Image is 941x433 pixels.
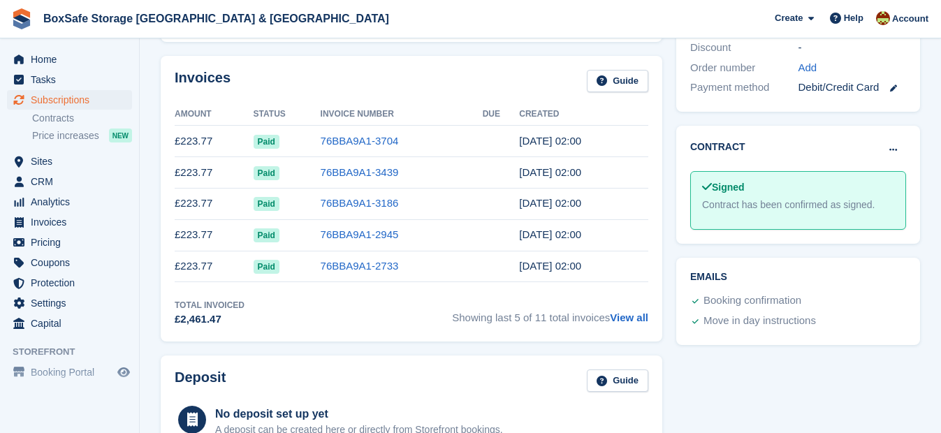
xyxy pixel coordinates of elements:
[175,219,254,251] td: £223.77
[32,128,132,143] a: Price increases NEW
[7,70,132,89] a: menu
[13,345,139,359] span: Storefront
[7,90,132,110] a: menu
[175,157,254,189] td: £223.77
[690,60,798,76] div: Order number
[798,60,817,76] a: Add
[175,188,254,219] td: £223.77
[703,313,816,330] div: Move in day instructions
[587,70,648,93] a: Guide
[31,212,115,232] span: Invoices
[32,129,99,142] span: Price increases
[175,103,254,126] th: Amount
[32,112,132,125] a: Contracts
[11,8,32,29] img: stora-icon-8386f47178a22dfd0bd8f6a31ec36ba5ce8667c1dd55bd0f319d3a0aa187defe.svg
[254,197,279,211] span: Paid
[31,362,115,382] span: Booking Portal
[175,311,245,328] div: £2,461.47
[321,197,399,209] a: 76BBA9A1-3186
[483,103,520,126] th: Due
[587,369,648,392] a: Guide
[798,40,907,56] div: -
[798,80,907,96] div: Debit/Credit Card
[31,293,115,313] span: Settings
[31,273,115,293] span: Protection
[519,228,581,240] time: 2025-05-13 01:00:52 UTC
[109,129,132,142] div: NEW
[690,140,745,154] h2: Contract
[38,7,395,30] a: BoxSafe Storage [GEOGRAPHIC_DATA] & [GEOGRAPHIC_DATA]
[175,251,254,282] td: £223.77
[892,12,928,26] span: Account
[7,362,132,382] a: menu
[215,406,503,423] div: No deposit set up yet
[844,11,863,25] span: Help
[321,166,399,178] a: 76BBA9A1-3439
[175,299,245,311] div: Total Invoiced
[7,50,132,69] a: menu
[7,314,132,333] a: menu
[690,40,798,56] div: Discount
[7,212,132,232] a: menu
[321,228,399,240] a: 76BBA9A1-2945
[702,198,894,212] div: Contract has been confirmed as signed.
[519,260,581,272] time: 2025-04-15 01:00:28 UTC
[876,11,890,25] img: Kim
[7,293,132,313] a: menu
[519,197,581,209] time: 2025-06-10 01:00:53 UTC
[254,260,279,274] span: Paid
[254,103,321,126] th: Status
[175,126,254,157] td: £223.77
[7,233,132,252] a: menu
[519,135,581,147] time: 2025-08-05 01:00:48 UTC
[31,253,115,272] span: Coupons
[31,172,115,191] span: CRM
[519,166,581,178] time: 2025-07-08 01:00:11 UTC
[31,192,115,212] span: Analytics
[7,152,132,171] a: menu
[31,50,115,69] span: Home
[702,180,894,195] div: Signed
[452,299,648,328] span: Showing last 5 of 11 total invoices
[31,90,115,110] span: Subscriptions
[321,135,399,147] a: 76BBA9A1-3704
[31,70,115,89] span: Tasks
[7,273,132,293] a: menu
[254,228,279,242] span: Paid
[690,80,798,96] div: Payment method
[610,311,648,323] a: View all
[254,135,279,149] span: Paid
[31,152,115,171] span: Sites
[7,253,132,272] a: menu
[7,192,132,212] a: menu
[31,233,115,252] span: Pricing
[703,293,801,309] div: Booking confirmation
[321,103,483,126] th: Invoice Number
[115,364,132,381] a: Preview store
[254,166,279,180] span: Paid
[31,314,115,333] span: Capital
[775,11,803,25] span: Create
[690,272,906,283] h2: Emails
[175,70,231,93] h2: Invoices
[7,172,132,191] a: menu
[519,103,648,126] th: Created
[175,369,226,392] h2: Deposit
[321,260,399,272] a: 76BBA9A1-2733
